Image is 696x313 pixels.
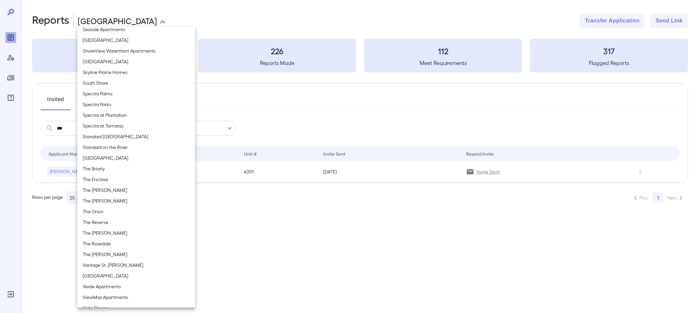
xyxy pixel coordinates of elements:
[77,24,195,35] li: Seaside Apartments
[77,270,195,281] li: [GEOGRAPHIC_DATA]
[77,217,195,228] li: The Reserve
[77,35,195,46] li: [GEOGRAPHIC_DATA]
[77,56,195,67] li: [GEOGRAPHIC_DATA]
[77,121,195,131] li: Spectra at Tamarac
[77,78,195,88] li: South Shore
[77,260,195,270] li: Vantage St. [PERSON_NAME]
[77,185,195,195] li: The [PERSON_NAME]
[77,99,195,110] li: Spectra Parks
[77,67,195,78] li: Skyline Prairie Homes
[77,292,195,303] li: ViewMax Apartments
[77,249,195,260] li: The [PERSON_NAME]
[77,163,195,174] li: The Briarly
[77,228,195,238] li: The [PERSON_NAME]
[77,153,195,163] li: [GEOGRAPHIC_DATA]
[77,46,195,56] li: ShoreView Waterfront Apartments
[77,142,195,153] li: Standard on the River
[77,174,195,185] li: The Enclave
[77,195,195,206] li: The [PERSON_NAME]
[77,281,195,292] li: Verde Apartments
[77,238,195,249] li: The Rosedale
[77,110,195,121] li: Spectra at Plantation
[77,206,195,217] li: The Orion
[77,88,195,99] li: Spectra Palms
[77,131,195,142] li: Standard [GEOGRAPHIC_DATA]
